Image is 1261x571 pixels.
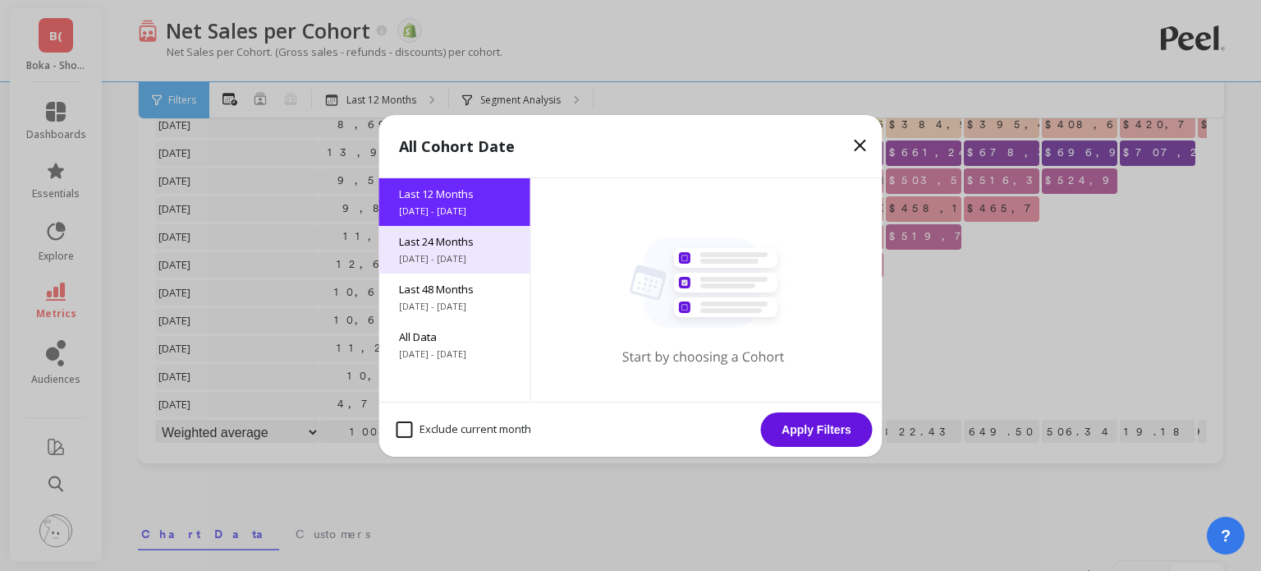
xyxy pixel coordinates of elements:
button: Apply Filters [761,412,873,447]
span: Last 24 Months [399,234,511,249]
span: Exclude current month [397,421,531,438]
span: [DATE] - [DATE] [399,348,511,361]
span: ? [1221,524,1231,547]
p: All Cohort Date [399,135,515,158]
span: [DATE] - [DATE] [399,252,511,265]
span: Last 48 Months [399,282,511,297]
span: Last 12 Months [399,186,511,201]
span: All Data [399,329,511,344]
button: ? [1207,517,1245,555]
span: [DATE] - [DATE] [399,300,511,313]
span: [DATE] - [DATE] [399,205,511,218]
